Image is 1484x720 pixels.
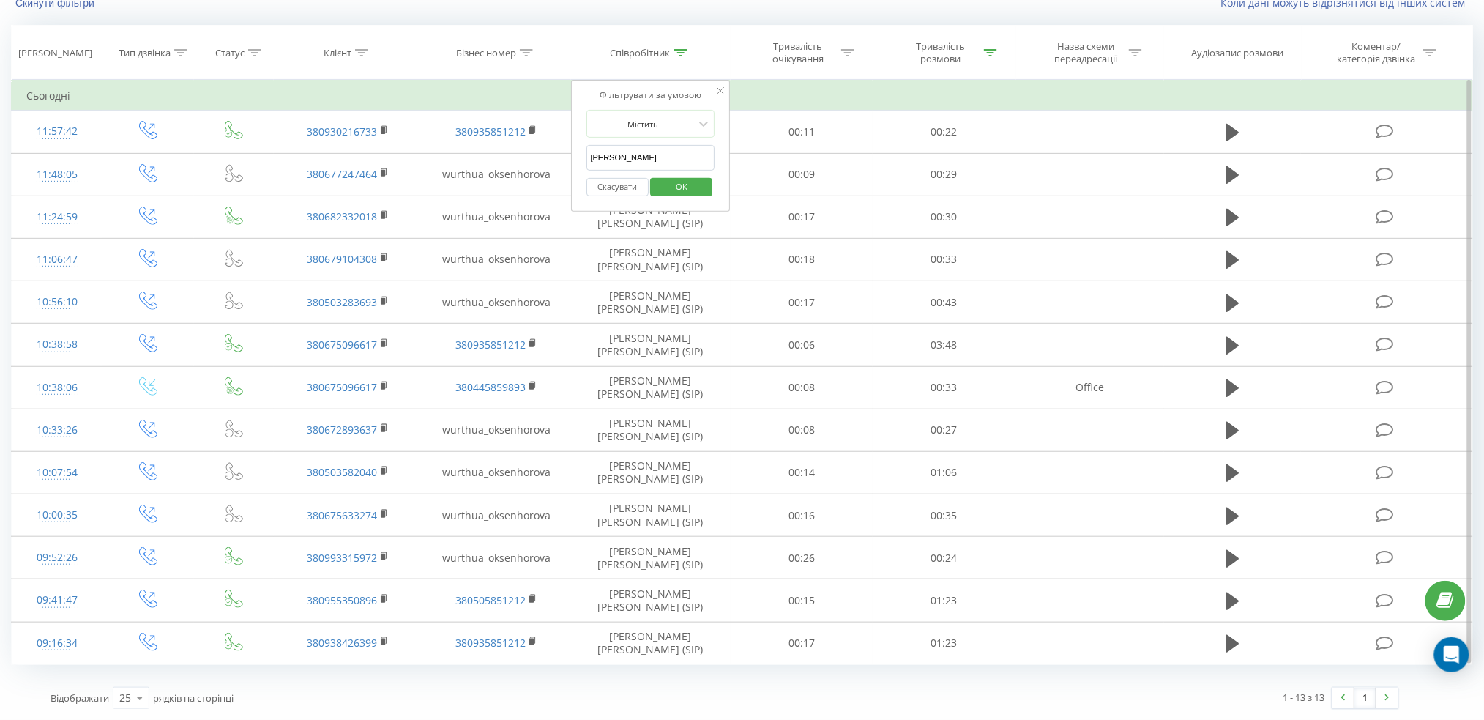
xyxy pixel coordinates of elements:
div: 25 [119,691,131,705]
div: Бізнес номер [456,47,516,59]
td: wurthua_oksenhorova [422,281,571,324]
td: 00:22 [873,111,1015,153]
div: 10:00:35 [26,501,88,530]
td: [PERSON_NAME] [PERSON_NAME] (SIP) [570,579,730,622]
td: 03:48 [873,324,1015,366]
div: Назва схеми переадресації [1047,40,1125,65]
td: wurthua_oksenhorova [422,494,571,537]
div: 09:41:47 [26,586,88,615]
td: 01:06 [873,451,1015,494]
td: 00:09 [731,153,873,196]
div: 09:52:26 [26,543,88,572]
td: wurthua_oksenhorova [422,238,571,281]
div: Аудіозапис розмови [1191,47,1283,59]
td: 00:11 [731,111,873,153]
div: 10:33:26 [26,416,88,445]
a: 380993315972 [307,551,377,565]
td: [PERSON_NAME] [PERSON_NAME] (SIP) [570,537,730,579]
div: Клієнт [324,47,351,59]
td: wurthua_oksenhorova [422,153,571,196]
td: [PERSON_NAME] [PERSON_NAME] (SIP) [570,196,730,238]
td: 00:17 [731,281,873,324]
td: 00:33 [873,366,1015,409]
div: Open Intercom Messenger [1434,637,1469,672]
td: [PERSON_NAME] [PERSON_NAME] (SIP) [570,409,730,451]
td: 01:23 [873,579,1015,622]
a: 380503283693 [307,295,377,309]
td: 00:15 [731,579,873,622]
input: Введіть значення [586,145,715,171]
div: Коментар/категорія дзвінка [1334,40,1420,65]
td: 00:26 [731,537,873,579]
a: 380935851212 [455,338,526,352]
td: [PERSON_NAME] [PERSON_NAME] (SIP) [570,622,730,664]
div: 10:38:58 [26,330,88,359]
a: 380675096617 [307,338,377,352]
div: Співробітник [611,47,671,59]
td: 00:35 [873,494,1015,537]
td: 00:18 [731,238,873,281]
td: 00:16 [731,494,873,537]
a: 380503582040 [307,465,377,479]
div: 1 - 13 з 13 [1283,690,1325,705]
td: [PERSON_NAME] [PERSON_NAME] (SIP) [570,494,730,537]
a: 380445859893 [455,380,526,394]
div: Тип дзвінка [119,47,171,59]
td: 00:30 [873,196,1015,238]
span: Відображати [51,691,109,705]
td: 00:06 [731,324,873,366]
div: 10:07:54 [26,459,88,487]
td: 01:23 [873,622,1015,664]
div: Статус [215,47,245,59]
td: 00:29 [873,153,1015,196]
td: [PERSON_NAME] [PERSON_NAME] (SIP) [570,366,730,409]
td: 00:43 [873,281,1015,324]
td: wurthua_oksenhorova [422,537,571,579]
button: Скасувати [586,178,649,196]
a: 380930216733 [307,125,377,138]
td: 00:24 [873,537,1015,579]
a: 380935851212 [455,636,526,650]
a: 380505851212 [455,593,526,607]
a: 380679104308 [307,252,377,266]
div: 11:24:59 [26,203,88,231]
a: 380672893637 [307,423,377,437]
a: 380938426399 [307,636,377,650]
div: [PERSON_NAME] [18,47,92,59]
div: Тривалість розмови [902,40,980,65]
div: Фільтрувати за умовою [586,88,715,103]
div: 09:16:34 [26,629,88,658]
td: wurthua_oksenhorova [422,451,571,494]
td: [PERSON_NAME] [PERSON_NAME] (SIP) [570,451,730,494]
span: рядків на сторінці [153,691,234,705]
a: 380675096617 [307,380,377,394]
span: OK [661,175,702,198]
a: 380677247464 [307,167,377,181]
td: Office [1015,366,1164,409]
td: wurthua_oksenhorova [422,196,571,238]
button: OK [651,178,713,196]
a: 380935851212 [455,125,526,138]
td: [PERSON_NAME] [PERSON_NAME] (SIP) [570,281,730,324]
a: 380682332018 [307,209,377,223]
div: 11:48:05 [26,160,88,189]
td: [PERSON_NAME] [PERSON_NAME] (SIP) [570,324,730,366]
td: 00:08 [731,409,873,451]
a: 1 [1354,688,1376,708]
td: 00:33 [873,238,1015,281]
td: 00:14 [731,451,873,494]
div: Тривалість очікування [759,40,838,65]
div: 11:57:42 [26,117,88,146]
div: 10:56:10 [26,288,88,316]
td: [PERSON_NAME] [PERSON_NAME] (SIP) [570,238,730,281]
a: 380675633274 [307,508,377,522]
div: 10:38:06 [26,374,88,402]
td: 00:27 [873,409,1015,451]
td: 00:08 [731,366,873,409]
div: 11:06:47 [26,245,88,274]
td: wurthua_oksenhorova [422,409,571,451]
td: 00:17 [731,622,873,664]
td: 00:17 [731,196,873,238]
a: 380955350896 [307,593,377,607]
td: Сьогодні [12,81,1473,111]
